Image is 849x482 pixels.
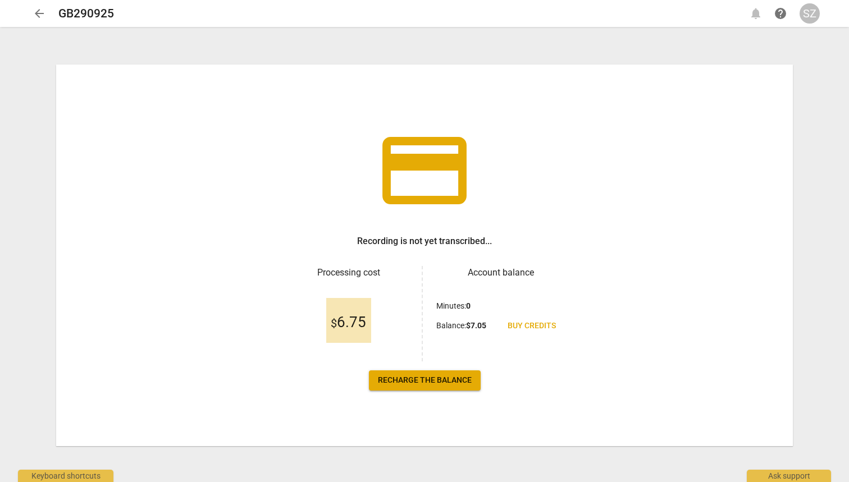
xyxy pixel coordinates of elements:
[436,300,471,312] p: Minutes :
[331,314,366,331] span: 6.75
[436,266,565,279] h3: Account balance
[770,3,791,24] a: Help
[747,470,831,482] div: Ask support
[499,316,565,336] a: Buy credits
[436,320,486,332] p: Balance :
[357,235,492,248] h3: Recording is not yet transcribed...
[378,375,472,386] span: Recharge the balance
[800,3,820,24] button: SZ
[369,370,481,391] a: Recharge the balance
[466,301,471,310] b: 0
[284,266,413,279] h3: Processing cost
[58,7,114,21] h2: GB290925
[18,470,113,482] div: Keyboard shortcuts
[33,7,46,20] span: arrow_back
[774,7,787,20] span: help
[331,316,337,330] span: $
[374,120,475,221] span: credit_card
[466,321,486,330] b: $ 7.05
[508,320,556,332] span: Buy credits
